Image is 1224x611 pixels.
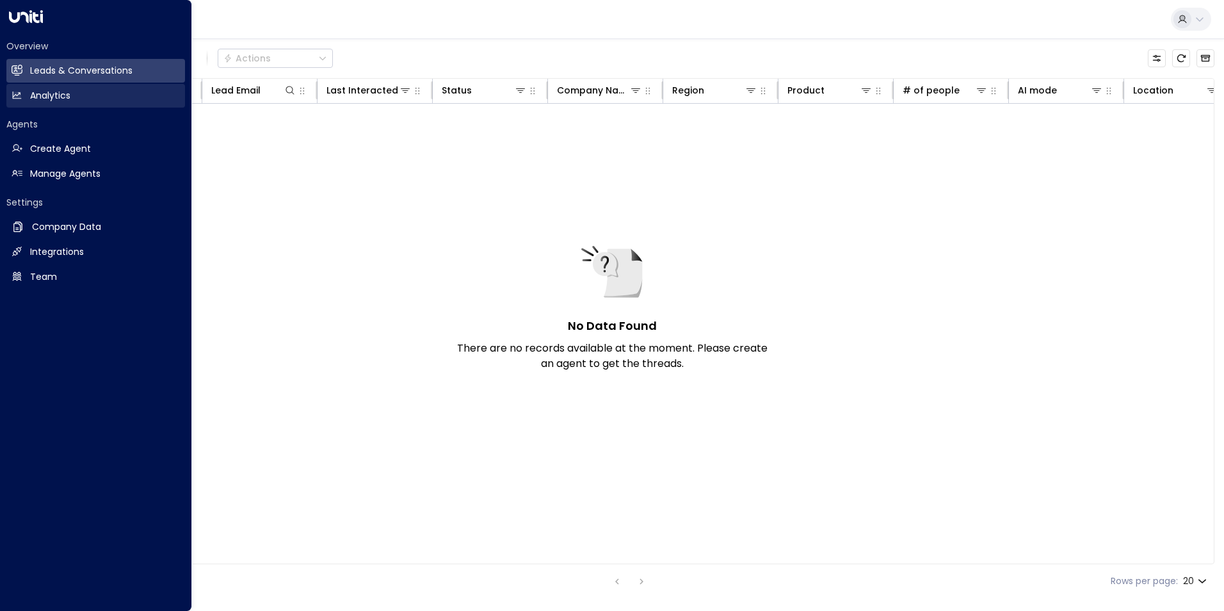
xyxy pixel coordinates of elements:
div: # of people [903,83,960,98]
div: Button group with a nested menu [218,49,333,68]
div: Last Interacted [326,83,412,98]
div: Location [1133,83,1218,98]
a: Analytics [6,84,185,108]
div: Last Interacted [326,83,398,98]
a: Company Data [6,215,185,239]
div: Lead Email [211,83,296,98]
div: Region [672,83,704,98]
p: There are no records available at the moment. Please create an agent to get the threads. [452,341,772,371]
div: AI mode [1018,83,1057,98]
div: Product [787,83,873,98]
label: Rows per page: [1111,574,1178,588]
div: Product [787,83,825,98]
h2: Integrations [30,245,84,259]
a: Team [6,265,185,289]
div: Location [1133,83,1173,98]
button: Archived Leads [1196,49,1214,67]
h2: Create Agent [30,142,91,156]
button: Actions [218,49,333,68]
div: Lead Email [211,83,261,98]
button: Customize [1148,49,1166,67]
div: Status [442,83,527,98]
a: Leads & Conversations [6,59,185,83]
div: Region [672,83,757,98]
div: AI mode [1018,83,1103,98]
nav: pagination navigation [609,573,650,589]
div: Actions [223,53,271,64]
h2: Settings [6,196,185,209]
h2: Overview [6,40,185,53]
h2: Company Data [32,220,101,234]
a: Integrations [6,240,185,264]
h2: Leads & Conversations [30,64,133,77]
h2: Manage Agents [30,167,101,181]
div: Status [442,83,472,98]
h2: Agents [6,118,185,131]
a: Create Agent [6,137,185,161]
div: 20 [1183,572,1209,591]
span: Refresh [1172,49,1190,67]
div: Company Name [557,83,642,98]
h2: Team [30,270,57,284]
div: # of people [903,83,988,98]
h2: Analytics [30,89,70,102]
h5: No Data Found [568,317,657,334]
a: Manage Agents [6,162,185,186]
div: Company Name [557,83,629,98]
